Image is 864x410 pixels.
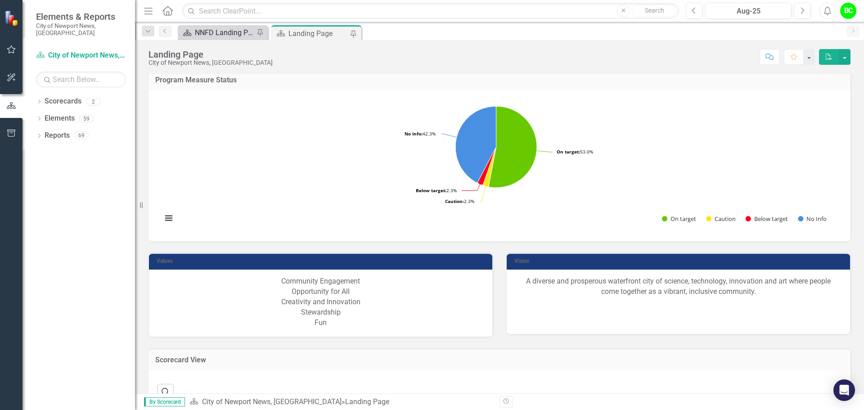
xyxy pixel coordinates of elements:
[36,22,126,37] small: City of Newport News, [GEOGRAPHIC_DATA]
[158,276,483,328] p: Community Engagement Opportunity for All Creativity and Innovation Stewardship Fun
[445,198,474,204] text: 2.3%
[405,131,423,137] tspan: No Info:
[489,106,537,188] path: On target, 159.
[148,59,273,66] div: City of Newport News, [GEOGRAPHIC_DATA]
[798,215,826,223] button: Show No Info
[288,28,348,39] div: Landing Page
[162,212,175,225] button: View chart menu, Chart
[557,149,593,155] text: 53.0%
[155,76,844,84] h3: Program Measure Status
[74,132,89,140] div: 69
[632,5,677,17] button: Search
[36,72,126,87] input: Search Below...
[705,3,792,19] button: Aug-25
[195,27,254,38] div: NNFD Landing Page
[416,187,446,194] tspan: Below target:
[706,215,736,223] button: Show Caution
[45,113,75,124] a: Elements
[157,258,488,264] h3: Values
[202,397,342,406] a: City of Newport News, [GEOGRAPHIC_DATA]
[36,11,126,22] span: Elements & Reports
[45,96,81,107] a: Scorecards
[148,50,273,59] div: Landing Page
[45,131,70,141] a: Reports
[182,3,679,19] input: Search ClearPoint...
[155,356,844,364] h3: Scorecard View
[715,215,736,223] text: Caution
[478,147,496,185] path: Below target, 7.
[516,276,841,299] p: A diverse and prosperous waterfront city of science, technology, innovation and art where people ...
[180,27,254,38] a: NNFD Landing Page
[455,106,496,183] path: No Info, 127.
[746,215,788,223] button: Show Below target
[645,7,664,14] span: Search
[157,97,835,232] svg: Interactive chart
[86,98,100,105] div: 2
[189,397,493,407] div: »
[36,50,126,61] a: City of Newport News, [GEOGRAPHIC_DATA]
[79,115,94,122] div: 59
[144,397,185,406] span: By Scorecard
[833,379,855,401] div: Open Intercom Messenger
[157,97,841,232] div: Chart. Highcharts interactive chart.
[557,149,580,155] tspan: On target:
[405,131,436,137] text: 42.3%
[483,147,496,186] path: Caution, 7.
[345,397,389,406] div: Landing Page
[514,258,846,264] h3: Vision
[662,215,696,223] button: Show On target
[416,187,457,194] text: 2.3%
[445,198,464,204] tspan: Caution:
[708,6,788,17] div: Aug-25
[840,3,856,19] button: BC
[4,10,20,26] img: ClearPoint Strategy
